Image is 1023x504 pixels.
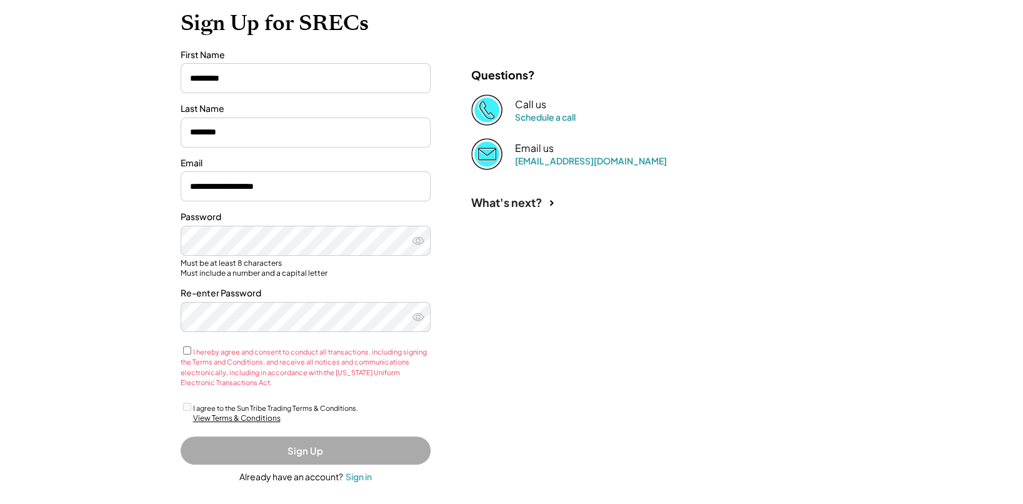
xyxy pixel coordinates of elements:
[515,111,576,123] a: Schedule a call
[471,138,502,169] img: Email%202%403x.png
[239,471,343,483] div: Already have an account?
[471,94,502,126] img: Phone%20copy%403x.png
[181,258,431,278] div: Must be at least 8 characters Must include a number and a capital letter
[181,10,843,36] h1: Sign Up for SRECs
[181,436,431,465] button: Sign Up
[181,157,431,169] div: Email
[181,211,431,223] div: Password
[181,103,431,115] div: Last Name
[471,68,535,82] div: Questions?
[346,471,372,482] div: Sign in
[471,195,542,209] div: What's next?
[193,413,281,424] div: View Terms & Conditions
[515,142,554,155] div: Email us
[515,98,546,111] div: Call us
[193,404,358,412] label: I agree to the Sun Tribe Trading Terms & Conditions.
[515,155,667,166] a: [EMAIL_ADDRESS][DOMAIN_NAME]
[181,287,431,300] div: Re-enter Password
[181,49,431,61] div: First Name
[181,348,427,387] label: I hereby agree and consent to conduct all transactions, including signing the Terms and Condition...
